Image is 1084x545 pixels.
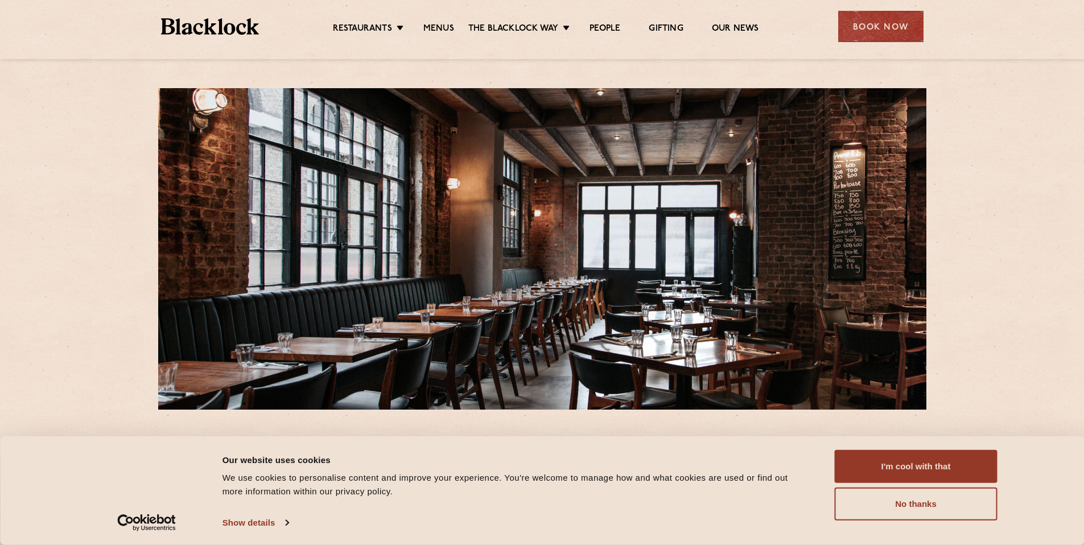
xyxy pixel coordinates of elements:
[222,453,809,466] div: Our website uses cookies
[222,471,809,498] div: We use cookies to personalise content and improve your experience. You're welcome to manage how a...
[222,514,288,531] a: Show details
[468,23,558,36] a: The Blacklock Way
[590,23,620,36] a: People
[649,23,683,36] a: Gifting
[333,23,392,36] a: Restaurants
[835,450,998,483] button: I'm cool with that
[97,514,196,531] a: Usercentrics Cookiebot - opens in a new window
[423,23,454,36] a: Menus
[161,18,259,35] img: BL_Textured_Logo-footer-cropped.svg
[835,488,998,521] button: No thanks
[712,23,759,36] a: Our News
[838,11,924,42] div: Book Now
